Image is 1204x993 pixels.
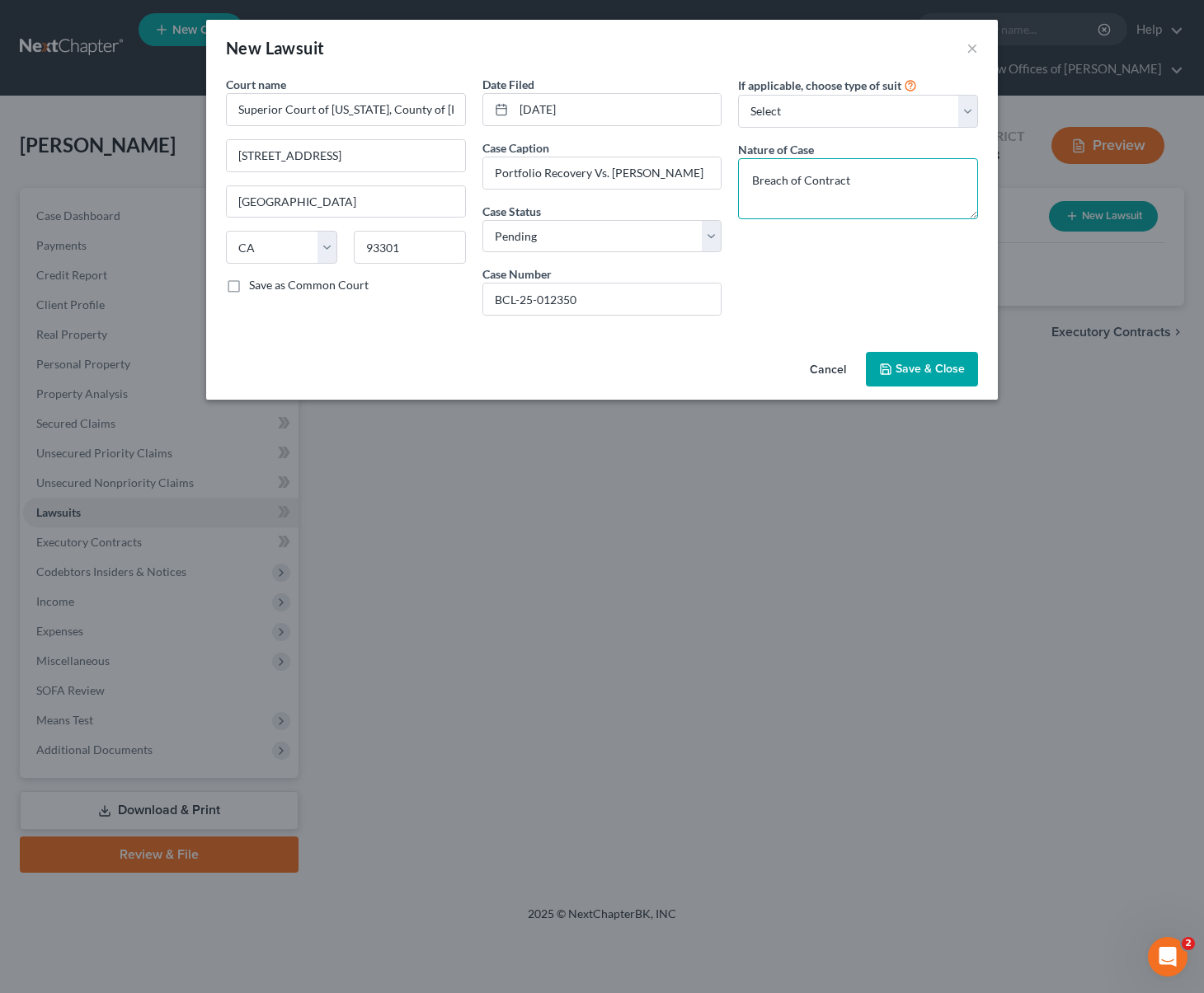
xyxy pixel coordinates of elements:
[866,352,978,386] button: Save & Close
[896,362,965,376] span: Save & Close
[483,283,722,315] input: #
[266,38,325,58] span: Lawsuit
[482,265,552,283] label: Case Number
[514,94,722,125] input: MM/DD/YYYY
[1182,937,1195,950] span: 2
[226,77,286,91] span: Court name
[227,140,465,171] input: Enter address...
[966,38,978,58] button: ×
[738,77,901,94] label: If applicable, choose type of suit
[227,186,465,218] input: Enter city...
[1148,937,1188,977] iframe: Intercom live chat
[482,76,534,93] label: Date Filed
[738,141,814,158] label: Nature of Case
[249,277,369,293] label: Save as Common Court
[226,93,466,126] input: Search court by name...
[354,231,465,264] input: Enter zip...
[483,157,722,189] input: --
[797,354,859,386] button: Cancel
[482,204,541,218] span: Case Status
[482,139,549,157] label: Case Caption
[226,38,261,58] span: New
